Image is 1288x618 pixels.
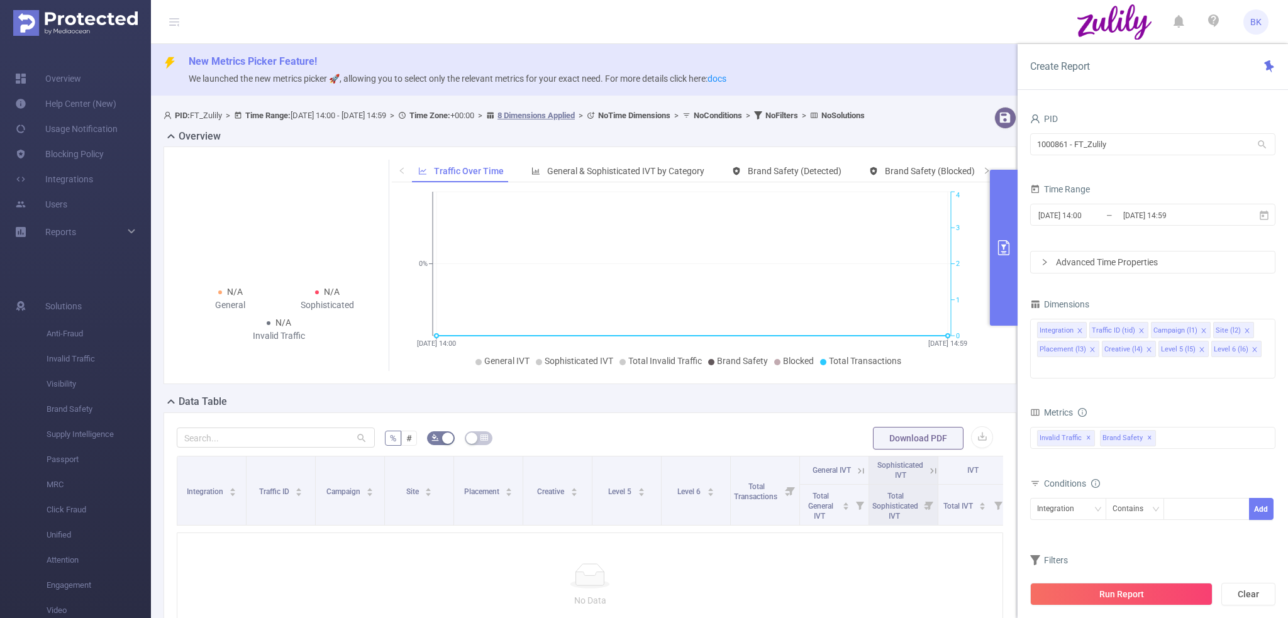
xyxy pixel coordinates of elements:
h2: Overview [179,129,221,144]
div: Site (l2) [1216,323,1241,339]
div: Sort [707,486,714,494]
i: icon: info-circle [1091,479,1100,488]
span: Brand Safety [1100,430,1156,446]
i: icon: close [1199,346,1205,354]
i: Filter menu [989,485,1007,525]
div: Placement (l3) [1040,341,1086,358]
div: Sophisticated [279,299,377,312]
span: ✕ [1147,431,1152,446]
span: Conditions [1044,478,1100,488]
i: icon: user [164,111,175,119]
span: > [742,111,754,120]
i: icon: close [1138,328,1145,335]
span: General & Sophisticated IVT by Category [547,166,704,176]
span: Filters [1030,555,1068,565]
div: Sort [505,486,513,494]
tspan: 2 [956,260,960,268]
a: Reports [45,219,76,245]
input: Start date [1037,207,1139,224]
a: Users [15,192,67,217]
i: icon: close [1077,328,1083,335]
div: Sort [366,486,374,494]
span: Time Range [1030,184,1090,194]
span: Integration [187,487,225,496]
span: Unified [47,522,151,548]
i: icon: caret-up [425,486,432,490]
span: Brand Safety [717,356,768,366]
span: Total General IVT [808,492,833,521]
i: icon: caret-down [296,491,303,495]
i: icon: caret-up [506,486,513,490]
i: icon: caret-down [425,491,432,495]
i: icon: caret-down [707,491,714,495]
span: PID [1030,114,1058,124]
a: Overview [15,66,81,91]
span: Solutions [45,294,82,319]
span: N/A [324,287,340,297]
tspan: [DATE] 14:59 [928,339,967,348]
img: Protected Media [13,10,138,36]
i: icon: caret-up [843,500,850,504]
i: icon: close [1089,346,1096,354]
b: Time Zone: [409,111,450,120]
i: icon: caret-down [843,505,850,509]
span: # [406,433,412,443]
b: No Conditions [694,111,742,120]
span: Create Report [1030,60,1090,72]
span: Supply Intelligence [47,422,151,447]
i: icon: caret-up [707,486,714,490]
i: icon: caret-down [230,491,236,495]
span: > [575,111,587,120]
span: Site [406,487,421,496]
i: icon: right [1041,258,1048,266]
i: icon: caret-up [230,486,236,490]
span: BK [1250,9,1262,35]
i: icon: caret-down [506,491,513,495]
span: General IVT [484,356,530,366]
div: icon: rightAdvanced Time Properties [1031,251,1275,273]
div: Integration [1037,499,1083,519]
i: Filter menu [851,485,869,525]
span: Total Invalid Traffic [628,356,702,366]
i: icon: bar-chart [531,167,540,175]
div: Sort [842,500,850,508]
i: icon: caret-down [638,491,645,495]
b: No Solutions [821,111,865,120]
b: Time Range: [245,111,291,120]
div: Contains [1113,499,1152,519]
b: No Filters [765,111,798,120]
span: Visibility [47,372,151,397]
div: Level 5 (l5) [1161,341,1196,358]
button: Clear [1221,583,1275,605]
li: Traffic ID (tid) [1089,322,1148,338]
i: icon: caret-down [979,505,986,509]
span: Brand Safety [47,397,151,422]
i: icon: thunderbolt [164,57,176,69]
span: Sophisticated IVT [545,356,613,366]
div: Sort [295,486,303,494]
i: icon: bg-colors [431,434,439,441]
span: Sophisticated IVT [877,461,923,480]
i: icon: caret-down [570,491,577,495]
i: icon: line-chart [418,167,427,175]
span: Attention [47,548,151,573]
span: Total IVT [943,502,975,510]
i: icon: close [1244,328,1250,335]
span: General IVT [813,466,851,475]
span: Traffic Over Time [434,166,504,176]
i: Filter menu [920,485,938,525]
li: Level 6 (l6) [1211,341,1262,357]
u: 8 Dimensions Applied [497,111,575,120]
span: > [386,111,398,120]
div: Sort [570,486,578,494]
span: Reports [45,227,76,237]
div: Sort [979,500,986,508]
tspan: 3 [956,224,960,232]
i: icon: close [1252,346,1258,354]
li: Site (l2) [1213,322,1254,338]
span: Total Transactions [829,356,901,366]
span: New Metrics Picker Feature! [189,55,317,67]
span: Anti-Fraud [47,321,151,346]
i: icon: caret-up [367,486,374,490]
div: Creative (l4) [1104,341,1143,358]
